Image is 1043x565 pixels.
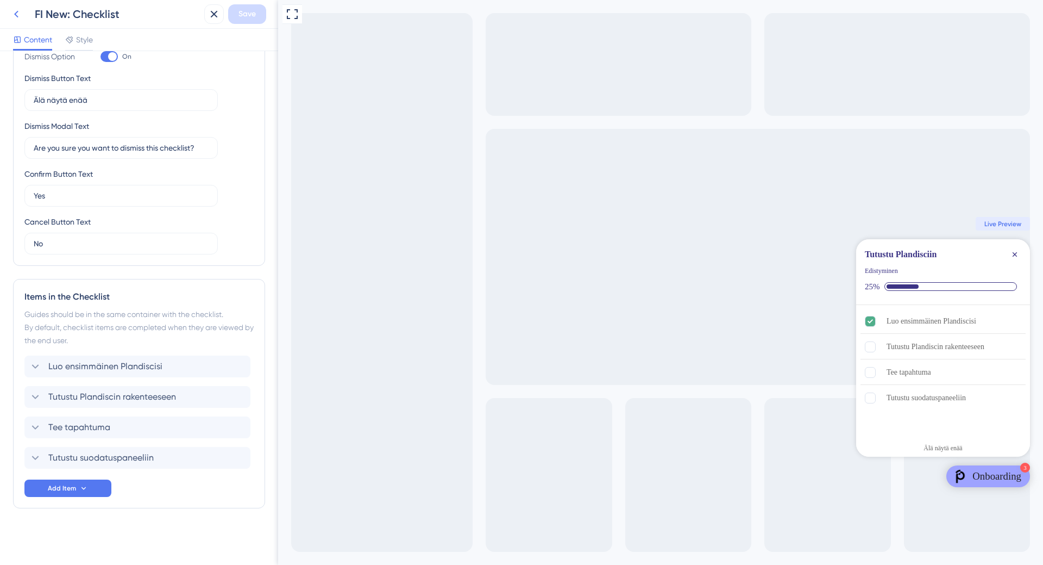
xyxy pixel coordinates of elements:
[24,33,52,46] span: Content
[608,392,688,405] div: Tutustu suodatuspaneeliin
[742,463,752,473] div: 3
[34,190,209,202] input: Type the value
[706,220,743,228] span: Live Preview
[582,335,747,359] div: Tutustu Plandiscin rakenteeseen is incomplete.
[582,361,747,385] div: Tee tapahtuma is incomplete.
[24,120,89,133] div: Dismiss Modal Text
[34,94,209,106] input: Type the value
[34,142,209,154] input: Type the value
[24,50,79,63] div: Dismiss Option
[645,444,684,452] div: Älä näytä enää
[24,72,91,85] div: Dismiss Button Text
[730,248,743,261] div: Close Checklist
[48,390,176,403] span: Tutustu Plandiscin rakenteeseen
[24,308,254,347] div: Guides should be in the same container with the checklist. By default, checklist items are comple...
[587,282,743,291] div: Checklist progress: 25%
[578,305,752,437] div: Checklist items
[48,360,162,373] span: Luo ensimmäinen Plandiscisi
[24,167,93,181] div: Confirm Button Text
[238,8,256,21] span: Save
[24,290,254,303] div: Items in the Checklist
[24,480,111,497] button: Add Item
[35,7,200,22] div: FI New: Checklist
[668,465,752,487] div: Open Onboarding checklist, remaining modules: 3
[608,366,653,379] div: Tee tapahtuma
[76,33,93,46] span: Style
[48,451,154,464] span: Tutustu suodatuspaneeliin
[578,239,752,457] div: Checklist Container
[122,52,131,61] span: On
[582,386,747,410] div: Tutustu suodatuspaneeliin is incomplete.
[24,215,91,228] div: Cancel Button Text
[582,309,747,334] div: Luo ensimmäinen Plandiscisi is complete.
[34,238,209,250] input: Type the value
[608,340,706,353] div: Tutustu Plandiscin rakenteeseen
[228,4,266,24] button: Save
[675,469,690,484] img: launcher-image-alternative-text
[587,248,658,261] div: Tutustu Plandisciin
[694,470,743,483] div: Onboarding
[587,282,602,291] div: 25%
[587,265,620,276] div: Edistyminen
[48,421,110,434] span: Tee tapahtuma
[608,315,698,328] div: Luo ensimmäinen Plandiscisi
[48,484,76,493] span: Add Item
